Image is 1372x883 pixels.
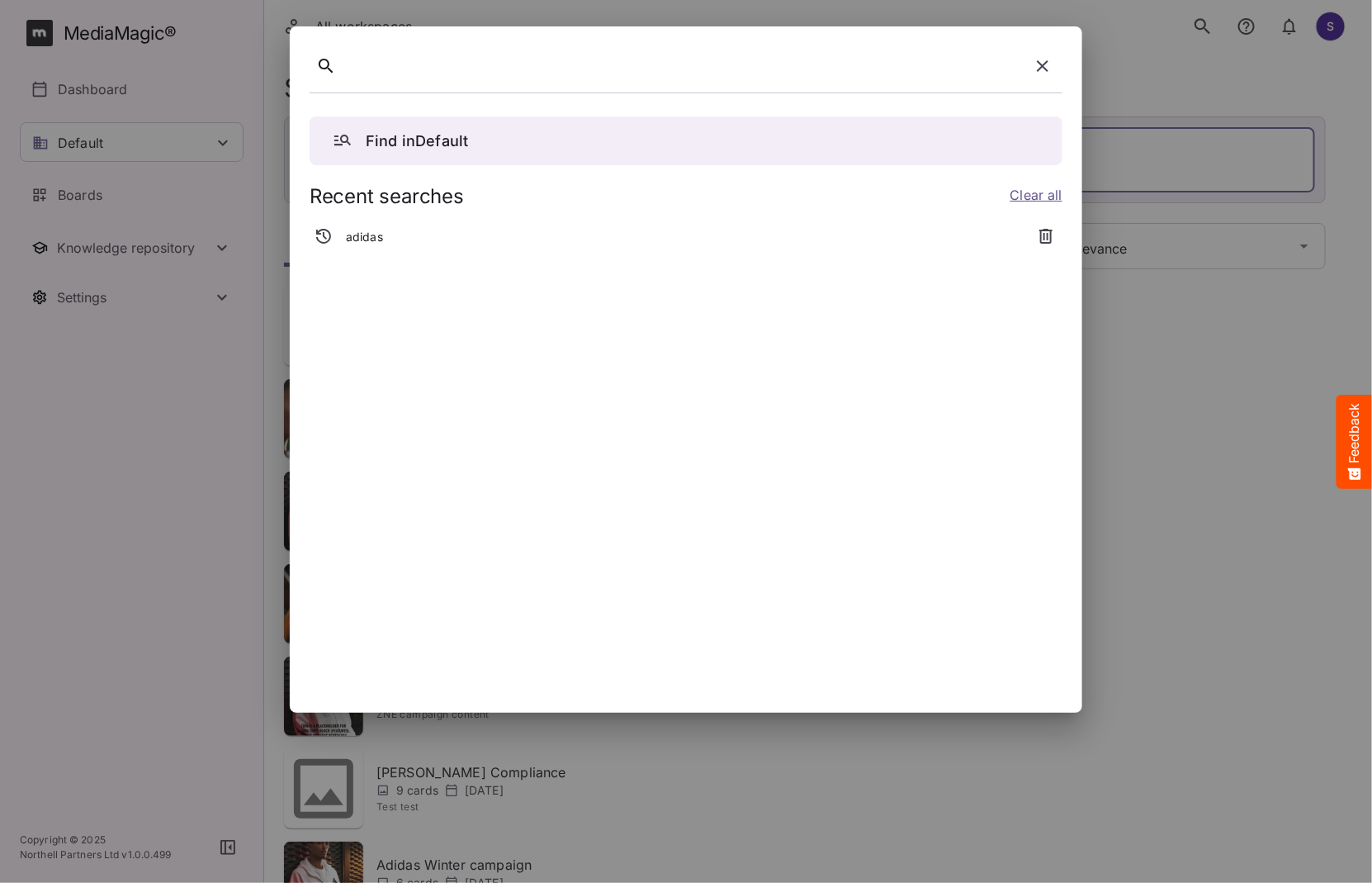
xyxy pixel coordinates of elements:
[366,130,468,152] p: Find in Default
[310,116,1062,165] button: Find inDefault
[1010,185,1062,209] a: Clear all
[346,229,383,245] p: adidas
[1337,395,1372,489] button: Feedback
[310,185,464,209] h2: Recent searches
